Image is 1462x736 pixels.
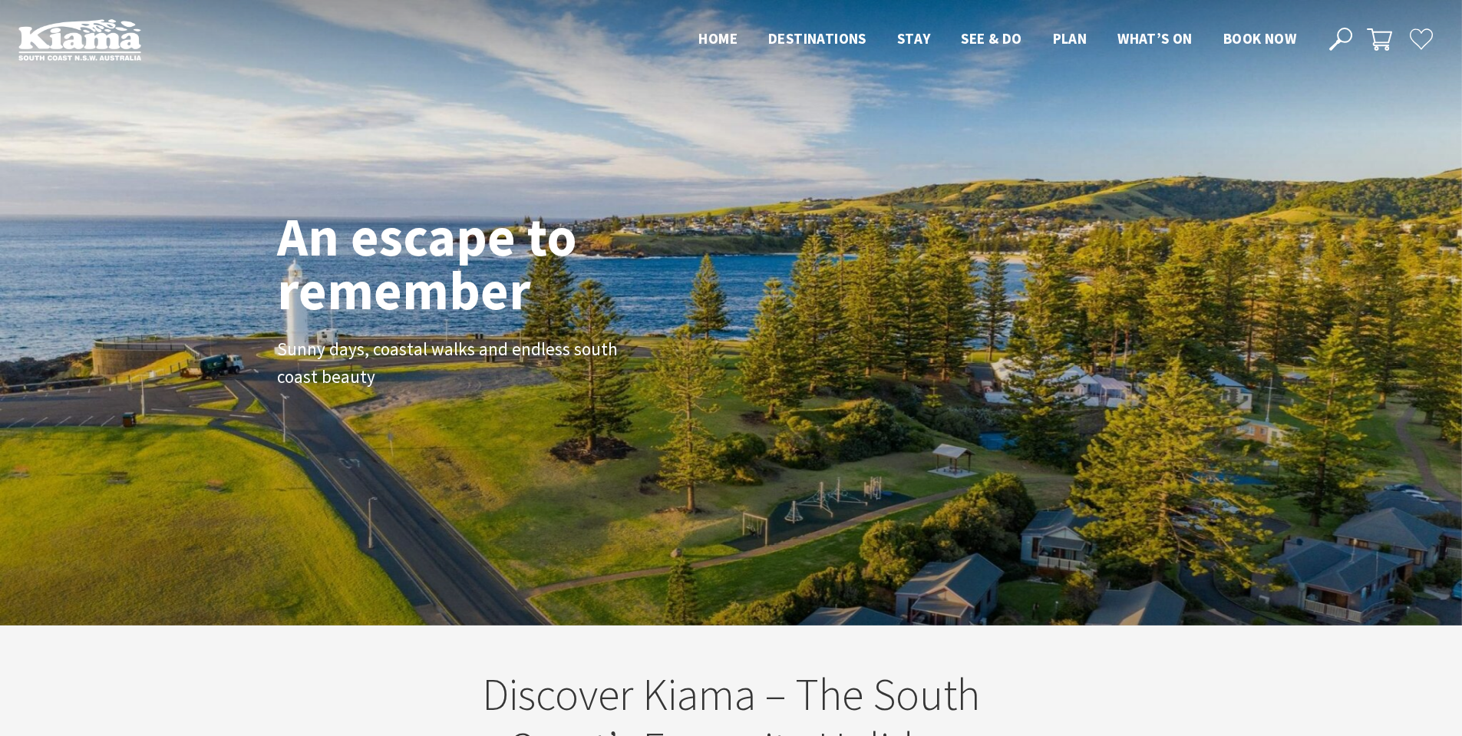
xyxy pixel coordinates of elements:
span: Stay [897,29,931,48]
img: Kiama Logo [18,18,141,61]
span: Home [698,29,738,48]
span: Destinations [768,29,866,48]
nav: Main Menu [683,27,1312,52]
span: Book now [1223,29,1296,48]
h1: An escape to remember [277,210,699,317]
span: See & Do [961,29,1021,48]
p: Sunny days, coastal walks and endless south coast beauty [277,335,622,392]
span: Plan [1053,29,1087,48]
span: What’s On [1117,29,1193,48]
